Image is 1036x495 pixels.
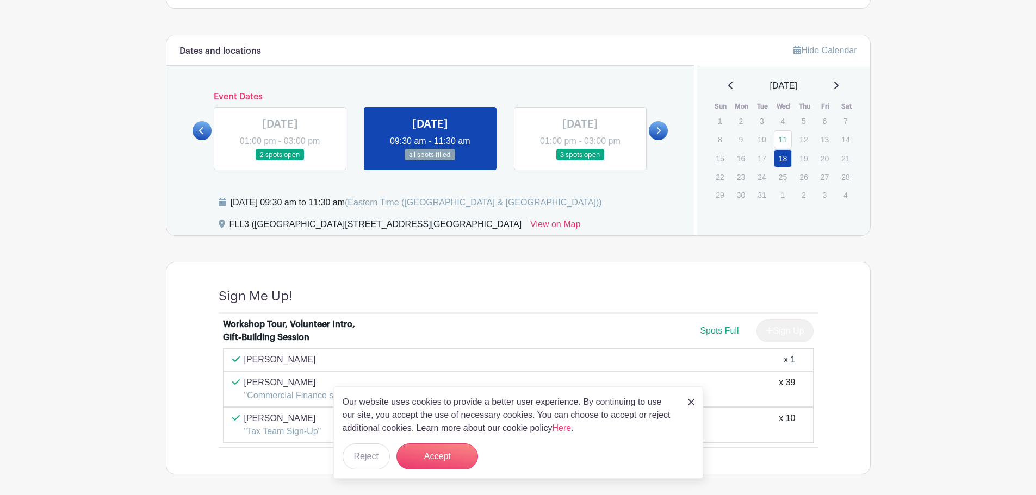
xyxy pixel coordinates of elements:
[732,168,750,185] p: 23
[795,131,812,148] p: 12
[836,186,854,203] p: 4
[753,168,771,185] p: 24
[753,131,771,148] p: 10
[816,131,834,148] p: 13
[836,131,854,148] p: 14
[836,168,854,185] p: 28
[753,112,771,129] p: 3
[774,112,792,129] p: 4
[732,131,750,148] p: 9
[816,186,834,203] p: 3
[244,425,321,438] p: "Tax Team Sign-Up"
[244,376,363,389] p: [PERSON_NAME]
[815,101,836,112] th: Fri
[244,389,363,402] p: "Commercial Finance sign up!"
[212,92,649,102] h6: Event Dates
[779,376,795,402] div: x 39
[816,150,834,167] p: 20
[795,186,812,203] p: 2
[732,112,750,129] p: 2
[816,168,834,185] p: 27
[244,353,316,366] p: [PERSON_NAME]
[711,131,729,148] p: 8
[700,326,739,335] span: Spots Full
[229,218,522,235] div: FLL3 ([GEOGRAPHIC_DATA][STREET_ADDRESS][GEOGRAPHIC_DATA]
[779,412,795,438] div: x 10
[836,101,857,112] th: Sat
[836,112,854,129] p: 7
[553,423,572,433] a: Here
[774,130,792,148] a: 11
[732,186,750,203] p: 30
[836,150,854,167] p: 21
[795,150,812,167] p: 19
[343,443,390,469] button: Reject
[795,168,812,185] p: 26
[795,112,812,129] p: 5
[223,318,358,344] div: Workshop Tour, Volunteer Intro, Gift-Building Session
[784,353,795,366] div: x 1
[530,218,580,235] a: View on Map
[711,112,729,129] p: 1
[231,196,602,209] div: [DATE] 09:30 am to 11:30 am
[731,101,753,112] th: Mon
[710,101,731,112] th: Sun
[396,443,478,469] button: Accept
[774,168,792,185] p: 25
[688,399,694,405] img: close_button-5f87c8562297e5c2d7936805f587ecaba9071eb48480494691a3f1689db116b3.svg
[793,46,857,55] a: Hide Calendar
[732,150,750,167] p: 16
[244,412,321,425] p: [PERSON_NAME]
[179,46,261,57] h6: Dates and locations
[774,186,792,203] p: 1
[816,112,834,129] p: 6
[711,150,729,167] p: 15
[753,150,771,167] p: 17
[345,198,602,207] span: (Eastern Time ([GEOGRAPHIC_DATA] & [GEOGRAPHIC_DATA]))
[343,396,677,435] p: Our website uses cookies to provide a better user experience. By continuing to use our site, you ...
[770,79,797,92] span: [DATE]
[711,168,729,185] p: 22
[773,101,795,112] th: Wed
[711,186,729,203] p: 29
[219,289,293,304] h4: Sign Me Up!
[753,186,771,203] p: 31
[774,149,792,167] a: 18
[752,101,773,112] th: Tue
[794,101,815,112] th: Thu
